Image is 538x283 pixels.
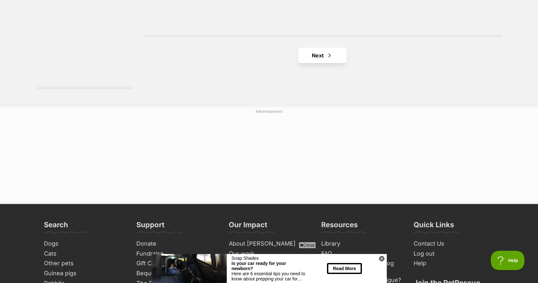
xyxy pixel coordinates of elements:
span: Close [299,242,316,248]
nav: Pagination [143,48,502,63]
div: Is your car ready for your newborn? [80,7,155,17]
iframe: Help Scout Beacon - Open [491,251,525,270]
a: Bequests [134,268,220,278]
a: Next page [298,48,347,63]
a: Log out [411,249,497,259]
iframe: Advertisement [152,251,387,280]
div: Snap Shades [80,2,155,7]
a: Other pets [41,259,127,268]
h3: Quick Links [414,220,454,233]
a: Cats [41,249,127,259]
h3: Support [136,220,164,233]
a: Donate [134,239,220,249]
a: Help [411,259,497,268]
button: Read More [175,9,210,20]
a: Guinea pigs [41,268,127,278]
h3: Search [44,220,68,233]
a: Fundraise [134,249,220,259]
iframe: Advertisement [112,117,426,198]
a: Library [319,239,405,249]
a: Gift Cards [134,259,220,268]
h3: Resources [321,220,358,233]
div: Here are 6 essential tips you need to know about prepping your car for your newborn. Click to rea... [80,17,155,27]
h3: Our Impact [229,220,267,233]
a: About [PERSON_NAME] [226,239,312,249]
a: Contact Us [411,239,497,249]
a: Dogs [41,239,127,249]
